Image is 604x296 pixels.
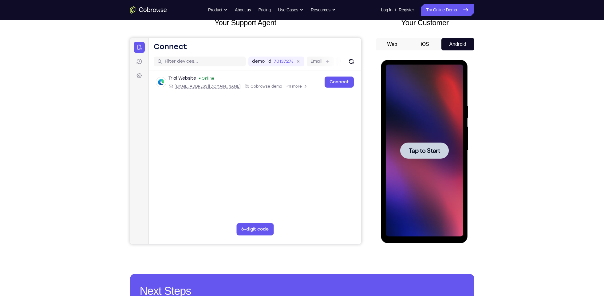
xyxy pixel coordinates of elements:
[395,6,396,14] span: /
[235,4,251,16] a: About us
[130,17,361,28] h2: Your Support Agent
[208,4,227,16] button: Product
[421,4,474,16] a: Try Online Demo
[278,4,303,16] button: Use Cases
[156,46,172,51] span: +11 more
[311,4,336,16] button: Resources
[376,17,474,28] h2: Your Customer
[130,6,167,14] a: Go to the home page
[441,38,474,50] button: Android
[19,82,68,99] button: Tap to Start
[409,38,441,50] button: iOS
[130,38,361,244] iframe: Agent
[258,4,270,16] a: Pricing
[399,4,414,16] a: Register
[381,4,393,16] a: Log In
[195,38,224,49] a: Connect
[28,88,59,94] span: Tap to Start
[376,38,409,50] button: Web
